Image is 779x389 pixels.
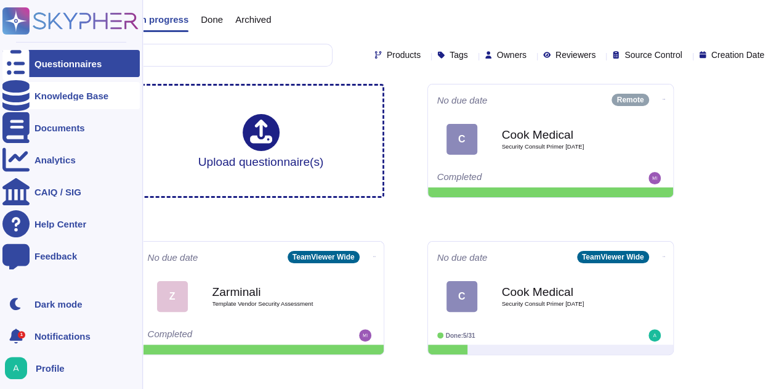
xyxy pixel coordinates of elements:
span: Profile [36,364,65,373]
div: Completed [437,172,588,184]
span: No due date [437,253,488,262]
div: TeamViewer Wide [577,251,649,263]
span: Tags [450,51,468,59]
span: Reviewers [555,51,595,59]
img: user [359,329,371,342]
span: Template Vendor Security Assessment [212,301,336,307]
div: Feedback [34,252,77,261]
div: Dark mode [34,300,83,309]
div: Questionnaires [34,59,102,68]
div: Remote [611,94,648,106]
div: Upload questionnaire(s) [198,114,324,168]
div: Z [157,281,188,312]
button: user [2,354,36,382]
div: TeamViewer Wide [288,251,360,263]
div: 1 [18,331,25,338]
a: CAIQ / SIG [2,178,140,205]
span: Notifications [34,332,91,341]
span: Done: 5/31 [446,332,475,339]
div: Documents [34,123,85,133]
div: Help Center [34,219,86,229]
img: user [648,172,661,184]
span: No due date [148,253,198,262]
div: CAIQ / SIG [34,187,81,197]
a: Feedback [2,242,140,269]
img: user [5,357,27,379]
span: Owners [497,51,527,59]
div: Completed [148,329,299,342]
b: Zarminali [212,286,336,298]
b: Cook Medical [502,286,625,298]
span: Security Consult Primer [DATE] [502,301,625,307]
div: C [446,124,477,155]
span: No due date [437,96,488,105]
div: Knowledge Base [34,91,108,100]
span: Creation Date [711,51,764,59]
a: Knowledge Base [2,82,140,109]
span: In progress [138,15,188,24]
span: Source Control [624,51,682,59]
span: Done [201,15,223,24]
a: Questionnaires [2,50,140,77]
b: Cook Medical [502,129,625,141]
span: Products [387,51,421,59]
a: Documents [2,114,140,141]
span: Security Consult Primer [DATE] [502,144,625,150]
img: user [648,329,661,342]
div: Analytics [34,155,76,165]
span: Archived [235,15,271,24]
input: Search by keywords [49,44,332,66]
a: Analytics [2,146,140,173]
div: C [446,281,477,312]
a: Help Center [2,210,140,237]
